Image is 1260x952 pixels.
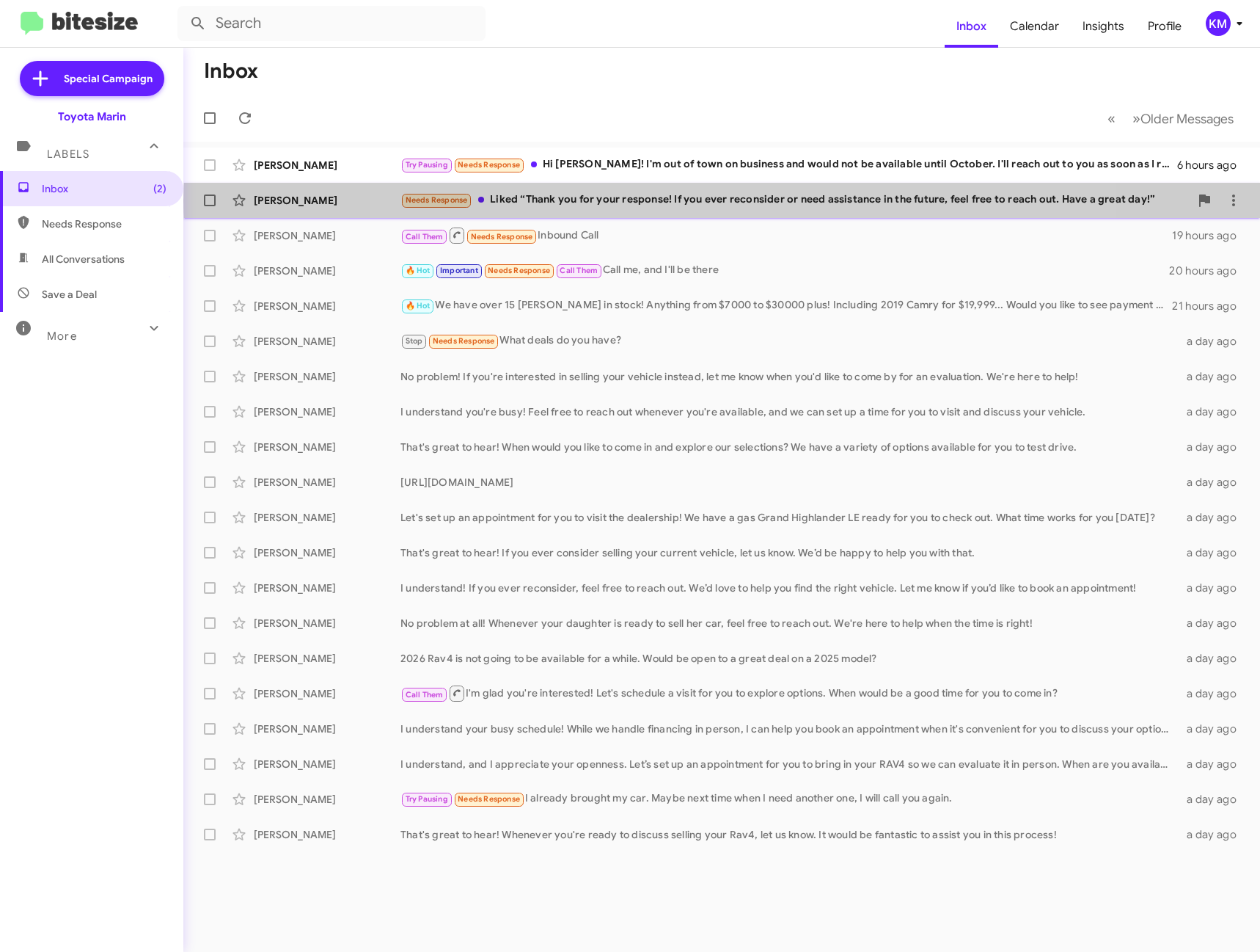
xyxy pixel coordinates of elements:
[400,192,1190,208] div: Liked “Thank you for your response! If you ever reconsider or need assistance in the future, feel...
[400,827,1180,842] div: That's great to hear! Whenever you're ready to discuss selling your Rav4, let us know. It would b...
[1172,228,1248,243] div: 19 hours ago
[400,722,1180,736] div: I understand your busy schedule! While we handle financing in person, I can help you book an appo...
[254,475,400,490] div: [PERSON_NAME]
[400,545,1180,560] div: That's great to hear! If you ever consider selling your current vehicle, let us know. We’d be hap...
[406,160,448,170] span: Try Pausing
[1132,109,1140,128] span: »
[254,757,400,771] div: [PERSON_NAME]
[204,59,258,83] h1: Inbox
[440,266,478,275] span: Important
[254,228,400,243] div: [PERSON_NAME]
[406,195,468,205] span: Needs Response
[400,510,1180,525] div: Let's set up an appointment for you to visit the dealership! We have a gas Grand Highlander LE re...
[254,404,400,419] div: [PERSON_NAME]
[406,266,431,275] span: 🔥 Hot
[1180,404,1248,419] div: a day ago
[1107,109,1116,128] span: «
[1180,651,1248,666] div: a day ago
[458,794,520,804] span: Needs Response
[1180,475,1248,490] div: a day ago
[254,158,400,172] div: [PERSON_NAME]
[1124,103,1242,134] button: Next
[1180,616,1248,631] div: a day ago
[64,71,153,86] span: Special Campaign
[1099,103,1242,134] nav: Page navigation example
[254,545,400,560] div: [PERSON_NAME]
[1169,264,1248,278] div: 20 hours ago
[1180,545,1248,560] div: a day ago
[471,232,533,241] span: Needs Response
[406,232,444,241] span: Call Them
[254,827,400,842] div: [PERSON_NAME]
[254,686,400,701] div: [PERSON_NAME]
[1180,686,1248,701] div: a day ago
[1180,369,1248,384] div: a day ago
[254,193,400,208] div: [PERSON_NAME]
[254,581,400,595] div: [PERSON_NAME]
[254,299,400,313] div: [PERSON_NAME]
[1180,510,1248,525] div: a day ago
[254,616,400,631] div: [PERSON_NAME]
[1180,792,1248,807] div: a day ago
[400,297,1172,314] div: We have over 15 [PERSON_NAME] in stock! Anything from $7000 to $30000 plus! Including 2019 Camry ...
[488,266,550,275] span: Needs Response
[42,287,97,302] span: Save a Deal
[42,217,166,231] span: Needs Response
[406,794,448,804] span: Try Pausing
[406,336,423,346] span: Stop
[400,369,1180,384] div: No problem! If you're interested in selling your vehicle instead, let me know when you'd like to ...
[400,581,1180,595] div: I understand! If you ever reconsider, feel free to reach out. We’d love to help you find the righ...
[1071,5,1136,48] a: Insights
[1180,827,1248,842] div: a day ago
[400,684,1180,702] div: I'm glad you're interested! Let's schedule a visit for you to explore options. When would be a go...
[945,5,998,48] a: Inbox
[1180,334,1248,349] div: a day ago
[400,156,1177,173] div: Hi [PERSON_NAME]! I'm out of town on business and would not be available until October. I'll reac...
[47,330,77,343] span: More
[254,369,400,384] div: [PERSON_NAME]
[400,262,1169,279] div: Call me, and I'll be there
[1193,11,1244,36] button: KM
[400,757,1180,771] div: I understand, and I appreciate your openness. Let’s set up an appointment for you to bring in you...
[400,651,1180,666] div: 2026 Rav4 is not going to be available for a while. Would be open to a great deal on a 2025 model?
[433,336,495,346] span: Needs Response
[58,109,126,124] div: Toyota Marin
[1180,581,1248,595] div: a day ago
[400,616,1180,631] div: No problem at all! Whenever your daughter is ready to sell her car, feel free to reach out. We're...
[400,333,1180,349] div: What deals do you have?
[560,266,598,275] span: Call Them
[400,475,1180,490] div: [URL][DOMAIN_NAME]
[254,792,400,807] div: [PERSON_NAME]
[254,722,400,736] div: [PERSON_NAME]
[400,440,1180,454] div: That's great to hear! When would you like to come in and explore our selections? We have a variet...
[406,301,431,310] span: 🔥 Hot
[998,5,1071,48] a: Calendar
[458,160,520,170] span: Needs Response
[254,440,400,454] div: [PERSON_NAME]
[1172,299,1248,313] div: 21 hours ago
[1136,5,1193,48] a: Profile
[400,791,1180,807] div: I already brought my car. Maybe next time when I need another one, I will call you again.
[1099,103,1124,134] button: Previous
[153,181,166,196] span: (2)
[42,181,166,196] span: Inbox
[1180,757,1248,771] div: a day ago
[1180,722,1248,736] div: a day ago
[406,690,444,700] span: Call Them
[42,252,125,266] span: All Conversations
[1177,158,1248,172] div: 6 hours ago
[254,651,400,666] div: [PERSON_NAME]
[254,264,400,278] div: [PERSON_NAME]
[400,226,1172,244] div: Inbound Call
[177,6,486,41] input: Search
[1140,111,1234,127] span: Older Messages
[1180,440,1248,454] div: a day ago
[254,334,400,349] div: [PERSON_NAME]
[254,510,400,525] div: [PERSON_NAME]
[1206,11,1231,36] div: KM
[20,61,164,96] a: Special Campaign
[400,404,1180,419] div: I understand you're busy! Feel free to reach out whenever you're available, and we can set up a t...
